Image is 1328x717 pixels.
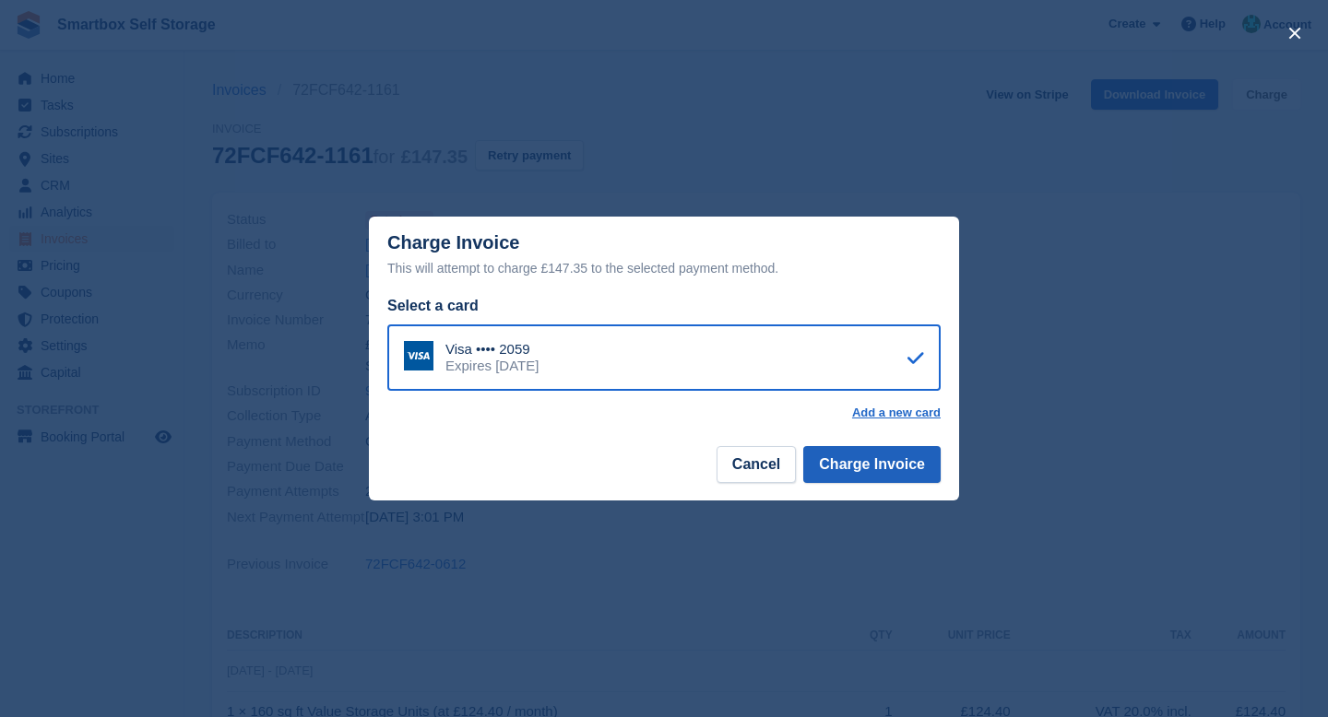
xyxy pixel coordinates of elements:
[1280,18,1310,48] button: close
[445,341,539,358] div: Visa •••• 2059
[387,257,941,279] div: This will attempt to charge £147.35 to the selected payment method.
[852,406,941,420] a: Add a new card
[404,341,433,370] img: Visa Logo
[803,446,941,483] button: Charge Invoice
[387,295,941,317] div: Select a card
[717,446,796,483] button: Cancel
[387,232,941,279] div: Charge Invoice
[445,358,539,374] div: Expires [DATE]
